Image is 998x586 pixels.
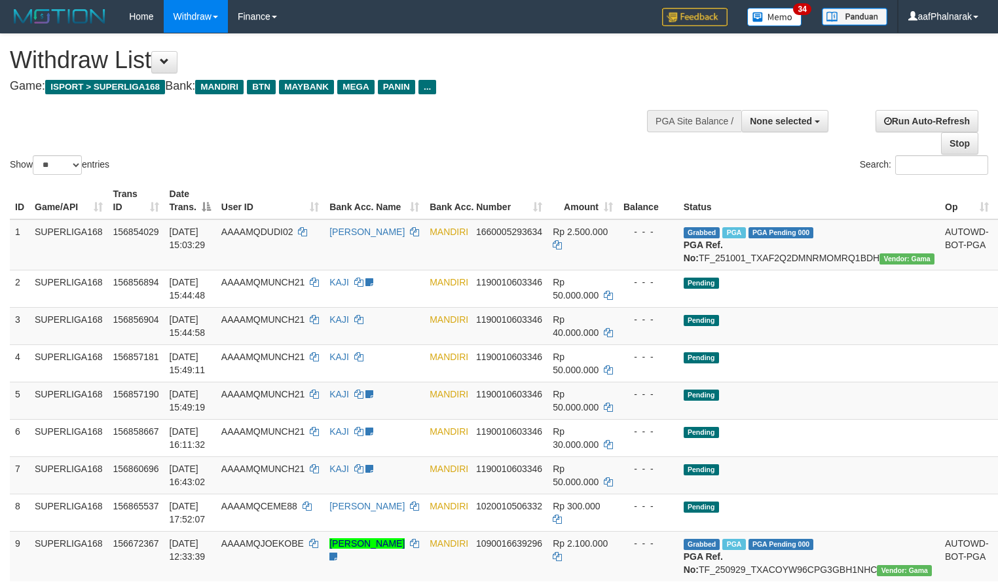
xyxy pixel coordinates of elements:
span: PGA Pending [748,227,814,238]
td: 4 [10,344,29,382]
span: AAAAMQDUDI02 [221,227,293,237]
span: Vendor URL: https://trx31.1velocity.biz [877,565,932,576]
th: Status [678,182,940,219]
a: [PERSON_NAME] [329,227,405,237]
span: AAAAMQJOEKOBE [221,538,304,549]
span: Rp 2.500.000 [553,227,608,237]
span: MANDIRI [195,80,244,94]
span: Rp 50.000.000 [553,464,599,487]
span: 156858667 [113,426,159,437]
th: Game/API: activate to sort column ascending [29,182,108,219]
span: Copy 1190010603346 to clipboard [476,314,542,325]
a: KAJI [329,464,349,474]
span: Copy 1190010603346 to clipboard [476,426,542,437]
span: MEGA [337,80,375,94]
div: - - - [623,313,673,326]
span: 156856894 [113,277,159,287]
b: PGA Ref. No: [684,551,723,575]
div: - - - [623,462,673,475]
span: 156672367 [113,538,159,549]
span: Marked by aafsoycanthlai [722,227,745,238]
div: - - - [623,276,673,289]
span: 156856904 [113,314,159,325]
span: [DATE] 15:03:29 [170,227,206,250]
th: Balance [618,182,678,219]
span: 156857190 [113,389,159,399]
span: [DATE] 12:33:39 [170,538,206,562]
img: MOTION_logo.png [10,7,109,26]
td: AUTOWD-BOT-PGA [940,531,994,581]
span: Rp 300.000 [553,501,600,511]
span: Copy 1020010506332 to clipboard [476,501,542,511]
td: 8 [10,494,29,531]
span: AAAAMQMUNCH21 [221,352,305,362]
span: Pending [684,464,719,475]
th: Date Trans.: activate to sort column descending [164,182,216,219]
span: MANDIRI [430,277,468,287]
b: PGA Ref. No: [684,240,723,263]
div: - - - [623,537,673,550]
div: - - - [623,425,673,438]
td: 2 [10,270,29,307]
span: 156854029 [113,227,159,237]
span: Marked by aafsengchandara [722,539,745,550]
a: [PERSON_NAME] [329,501,405,511]
th: Trans ID: activate to sort column ascending [108,182,164,219]
td: SUPERLIGA168 [29,456,108,494]
span: ... [418,80,436,94]
a: Run Auto-Refresh [876,110,978,132]
span: MANDIRI [430,352,468,362]
span: MANDIRI [430,389,468,399]
td: SUPERLIGA168 [29,419,108,456]
span: MANDIRI [430,227,468,237]
span: Copy 1660005293634 to clipboard [476,227,542,237]
label: Show entries [10,155,109,175]
td: SUPERLIGA168 [29,344,108,382]
td: SUPERLIGA168 [29,494,108,531]
td: TF_251001_TXAF2Q2DMNRMOMRQ1BDH [678,219,940,270]
span: Pending [684,427,719,438]
th: Op: activate to sort column ascending [940,182,994,219]
td: 9 [10,531,29,581]
span: Pending [684,502,719,513]
span: MANDIRI [430,314,468,325]
span: Copy 1190010603346 to clipboard [476,464,542,474]
span: 156865537 [113,501,159,511]
h1: Withdraw List [10,47,652,73]
span: 34 [793,3,811,15]
td: SUPERLIGA168 [29,382,108,419]
td: SUPERLIGA168 [29,219,108,270]
td: SUPERLIGA168 [29,531,108,581]
div: - - - [623,350,673,363]
span: BTN [247,80,276,94]
span: [DATE] 15:49:19 [170,389,206,412]
select: Showentries [33,155,82,175]
td: AUTOWD-BOT-PGA [940,219,994,270]
td: 1 [10,219,29,270]
a: [PERSON_NAME] [329,538,405,549]
span: Pending [684,390,719,401]
img: panduan.png [822,8,887,26]
th: Bank Acc. Number: activate to sort column ascending [424,182,547,219]
img: Button%20Memo.svg [747,8,802,26]
span: ISPORT > SUPERLIGA168 [45,80,165,94]
h4: Game: Bank: [10,80,652,93]
a: KAJI [329,389,349,399]
span: [DATE] 15:44:58 [170,314,206,338]
span: Rp 50.000.000 [553,277,599,301]
button: None selected [741,110,828,132]
td: TF_250929_TXACOYW96CPG3GBH1NHC [678,531,940,581]
span: None selected [750,116,812,126]
span: Pending [684,352,719,363]
span: Grabbed [684,539,720,550]
div: PGA Site Balance / [647,110,741,132]
a: KAJI [329,314,349,325]
span: 156857181 [113,352,159,362]
span: Copy 1090016639296 to clipboard [476,538,542,549]
td: 6 [10,419,29,456]
span: [DATE] 16:43:02 [170,464,206,487]
span: AAAAMQMUNCH21 [221,277,305,287]
span: [DATE] 15:44:48 [170,277,206,301]
span: Rp 2.100.000 [553,538,608,549]
span: Rp 50.000.000 [553,352,599,375]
